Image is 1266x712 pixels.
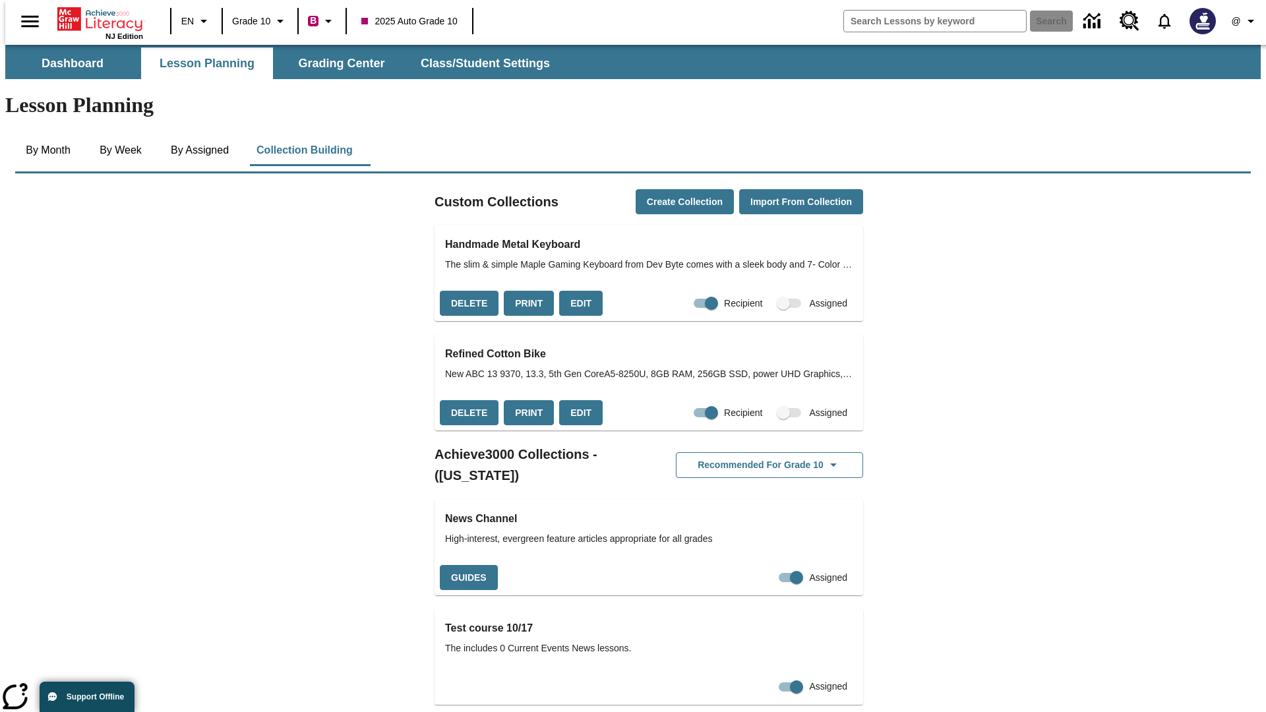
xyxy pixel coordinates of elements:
[445,258,853,272] span: The slim & simple Maple Gaming Keyboard from Dev Byte comes with a sleek body and 7- Color RGB LE...
[445,641,853,655] span: The includes 0 Current Events News lessons.
[636,189,734,215] button: Create Collection
[445,235,853,254] h3: Handmade Metal Keyboard
[435,191,558,212] h2: Custom Collections
[141,47,273,79] button: Lesson Planning
[504,400,554,426] button: Print, will open in a new window
[276,47,407,79] button: Grading Center
[1112,3,1147,39] a: Resource Center, Will open in new tab
[227,9,293,33] button: Grade: Grade 10, Select a grade
[844,11,1026,32] input: search field
[559,291,603,316] button: Edit
[504,291,554,316] button: Print, will open in a new window
[440,291,498,316] button: Delete
[1182,4,1224,38] button: Select a new avatar
[67,692,124,701] span: Support Offline
[440,565,498,591] button: Guides
[5,45,1261,79] div: SubNavbar
[57,5,143,40] div: Home
[40,682,135,712] button: Support Offline
[160,134,239,166] button: By Assigned
[1190,8,1216,34] img: Avatar
[440,400,498,426] button: Delete
[303,9,342,33] button: Boost Class color is violet red. Change class color
[181,15,194,28] span: EN
[676,452,863,478] button: Recommended for Grade 10
[361,15,457,28] span: 2025 Auto Grade 10
[445,532,853,546] span: High-interest, evergreen feature articles appropriate for all grades
[809,297,847,311] span: Assigned
[175,9,218,33] button: Language: EN, Select a language
[435,444,649,486] h2: Achieve3000 Collections - ([US_STATE])
[310,13,316,29] span: B
[724,406,762,420] span: Recipient
[1231,15,1240,28] span: @
[246,134,363,166] button: Collection Building
[739,189,863,215] button: Import from Collection
[809,571,847,585] span: Assigned
[445,619,853,638] h3: Test course 10/17
[724,297,762,311] span: Recipient
[410,47,560,79] button: Class/Student Settings
[809,406,847,420] span: Assigned
[11,2,49,41] button: Open side menu
[559,400,603,426] button: Edit
[15,134,81,166] button: By Month
[1147,4,1182,38] a: Notifications
[445,510,853,528] h3: News Channel
[5,93,1261,117] h1: Lesson Planning
[1075,3,1112,40] a: Data Center
[57,6,143,32] a: Home
[88,134,154,166] button: By Week
[7,47,138,79] button: Dashboard
[232,15,270,28] span: Grade 10
[445,367,853,381] span: New ABC 13 9370, 13.3, 5th Gen CoreA5-8250U, 8GB RAM, 256GB SSD, power UHD Graphics, OS 10 Home, ...
[445,345,853,363] h3: Refined Cotton Bike
[5,47,562,79] div: SubNavbar
[1224,9,1266,33] button: Profile/Settings
[809,680,847,694] span: Assigned
[105,32,143,40] span: NJ Edition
